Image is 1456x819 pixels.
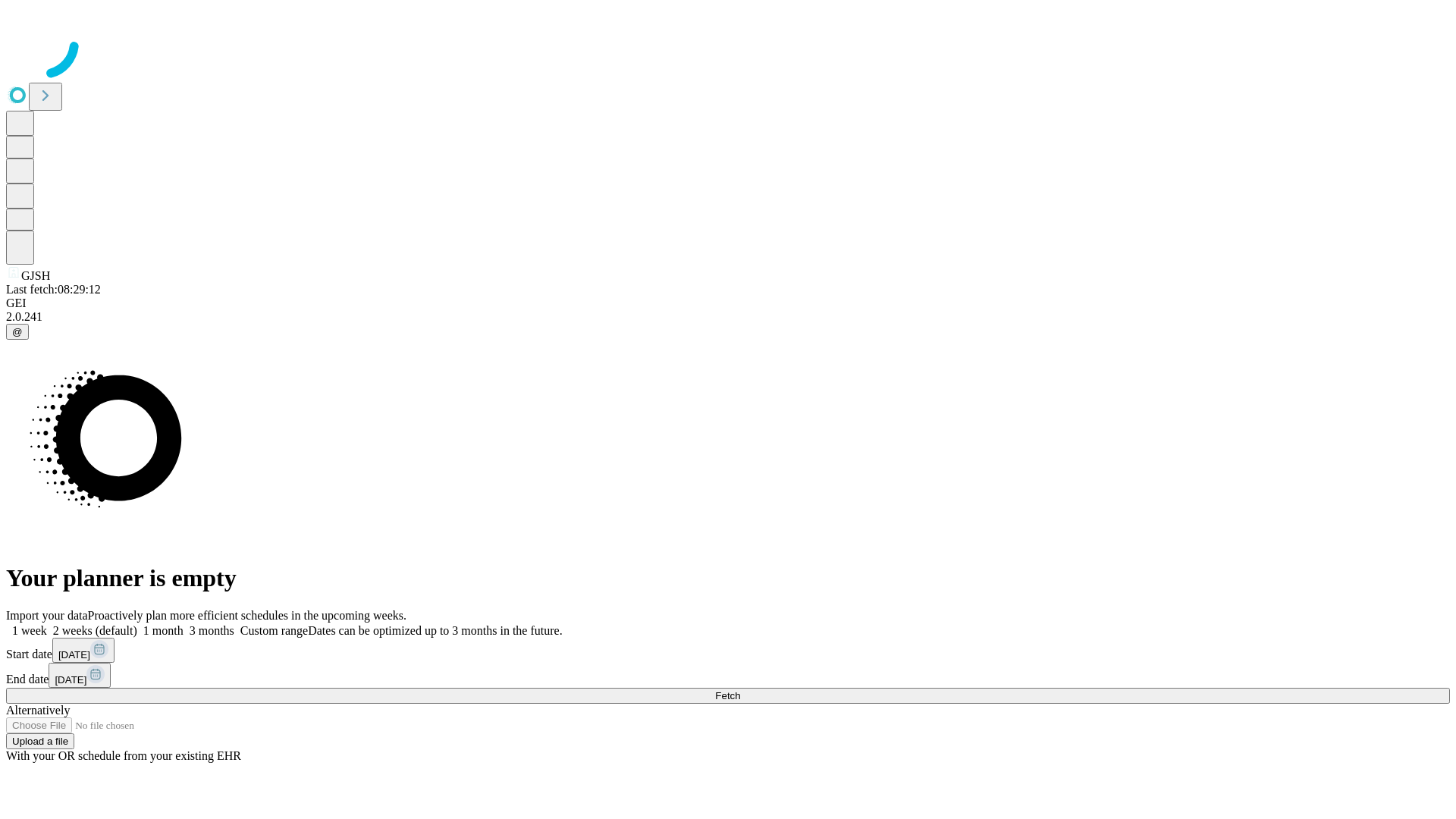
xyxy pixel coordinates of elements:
[53,624,137,637] span: 2 weeks (default)
[55,674,86,686] span: [DATE]
[6,564,1450,592] h1: Your planner is empty
[6,609,88,622] span: Import your data
[88,609,406,622] span: Proactively plan more efficient schedules in the upcoming weeks.
[6,704,70,717] span: Alternatively
[12,326,23,337] span: @
[308,624,562,637] span: Dates can be optimized up to 3 months in the future.
[21,269,50,282] span: GJSH
[6,283,101,296] span: Last fetch: 08:29:12
[6,310,1450,324] div: 2.0.241
[6,638,1450,663] div: Start date
[49,663,111,688] button: [DATE]
[715,690,740,701] span: Fetch
[52,638,115,663] button: [DATE]
[190,624,234,637] span: 3 months
[240,624,308,637] span: Custom range
[6,733,74,749] button: Upload a file
[6,749,241,762] span: With your OR schedule from your existing EHR
[6,663,1450,688] div: End date
[143,624,184,637] span: 1 month
[58,649,90,661] span: [DATE]
[6,297,1450,310] div: GEI
[6,324,29,340] button: @
[6,688,1450,704] button: Fetch
[12,624,47,637] span: 1 week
